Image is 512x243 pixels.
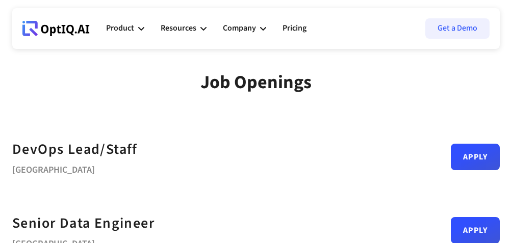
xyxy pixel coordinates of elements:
[283,13,306,44] a: Pricing
[12,138,138,161] a: DevOps Lead/Staff
[451,144,500,170] a: Apply
[425,18,490,39] a: Get a Demo
[223,21,256,35] div: Company
[12,161,138,175] div: [GEOGRAPHIC_DATA]
[106,21,134,35] div: Product
[12,212,155,235] a: Senior Data Engineer
[200,71,312,93] div: Job Openings
[22,13,90,44] a: Webflow Homepage
[161,21,196,35] div: Resources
